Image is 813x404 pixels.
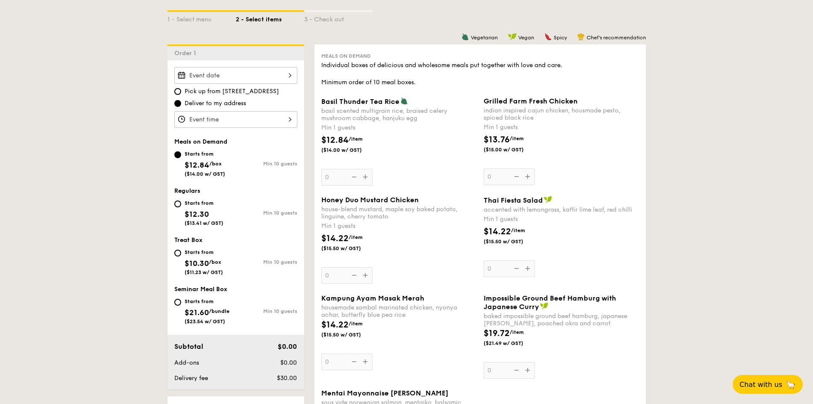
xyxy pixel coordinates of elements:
span: $19.72 [484,328,510,339]
span: Regulars [174,187,200,195]
span: Chef's recommendation [587,35,646,41]
span: ($23.54 w/ GST) [185,318,225,324]
span: /item [510,136,524,142]
span: Pick up from [STREET_ADDRESS] [185,87,279,96]
span: /item [349,234,363,240]
div: Min 1 guests [321,124,477,132]
div: basil scented multigrain rice, braised celery mushroom cabbage, hanjuku egg [321,107,477,122]
div: Min 10 guests [236,210,297,216]
span: Basil Thunder Tea Rice [321,97,399,106]
span: Order 1 [174,50,200,57]
span: Deliver to my address [185,99,246,108]
span: /item [349,321,363,327]
span: ($14.00 w/ GST) [185,171,225,177]
span: Chat with us [740,380,782,389]
div: housemade sambal marinated chicken, nyonya achar, butterfly blue pea rice [321,304,477,318]
span: Vegetarian [471,35,498,41]
span: $14.22 [321,233,349,244]
span: Meals on Demand [321,53,371,59]
span: Honey Duo Mustard Chicken [321,196,419,204]
div: Min 1 guests [484,123,639,132]
div: 1 - Select menu [167,12,236,24]
span: /item [510,329,524,335]
div: baked impossible ground beef hamburg, japanese [PERSON_NAME], poached okra and carrot [484,313,639,327]
span: ($14.00 w/ GST) [321,147,379,153]
input: Starts from$21.60/bundle($23.54 w/ GST)Min 10 guests [174,299,181,306]
span: $21.60 [185,308,209,317]
span: $10.30 [185,259,209,268]
span: Seminar Meal Box [174,286,227,293]
span: Spicy [554,35,567,41]
img: icon-spicy.37a8142b.svg [544,33,552,41]
span: /item [349,136,363,142]
img: icon-vegan.f8ff3823.svg [544,196,552,203]
span: Kampung Ayam Masak Merah [321,294,424,302]
input: Event time [174,111,297,128]
input: Event date [174,67,297,84]
div: accented with lemongrass, kaffir lime leaf, red chilli [484,206,639,213]
span: /box [209,161,222,167]
button: Chat with us🦙 [733,375,803,394]
div: Min 1 guests [484,215,639,224]
span: Add-ons [174,359,199,366]
img: icon-vegetarian.fe4039eb.svg [461,33,469,41]
span: Delivery fee [174,375,208,382]
img: icon-vegan.f8ff3823.svg [508,33,517,41]
span: ($21.49 w/ GST) [484,340,542,347]
img: icon-vegetarian.fe4039eb.svg [400,97,408,105]
span: /bundle [209,308,229,314]
div: Individual boxes of delicious and wholesome meals put together with love and care. Minimum order ... [321,61,639,87]
span: $13.76 [484,135,510,145]
div: Min 10 guests [236,161,297,167]
span: $0.00 [280,359,297,366]
input: Deliver to my address [174,100,181,107]
input: Starts from$12.30($13.41 w/ GST)Min 10 guests [174,201,181,207]
span: $0.00 [278,342,297,351]
div: Min 1 guests [321,222,477,230]
div: Min 10 guests [236,308,297,314]
span: Grilled Farm Fresh Chicken [484,97,578,105]
span: $14.22 [321,320,349,330]
span: Thai Fiesta Salad [484,196,543,204]
span: $14.22 [484,227,511,237]
div: 3 - Check out [304,12,373,24]
span: ($15.50 w/ GST) [484,238,542,245]
span: $30.00 [277,375,297,382]
span: Meals on Demand [174,138,227,145]
span: /box [209,259,221,265]
span: $12.84 [185,160,209,170]
input: Starts from$12.84/box($14.00 w/ GST)Min 10 guests [174,151,181,158]
span: ($15.50 w/ GST) [321,331,379,338]
div: Starts from [185,298,229,305]
div: 2 - Select items [236,12,304,24]
div: Min 10 guests [236,259,297,265]
div: Starts from [185,150,225,157]
span: ($11.23 w/ GST) [185,269,223,275]
div: indian inspired cajun chicken, housmade pesto, spiced black rice [484,107,639,121]
input: Pick up from [STREET_ADDRESS] [174,88,181,95]
span: $12.84 [321,135,349,145]
span: ($13.41 w/ GST) [185,220,223,226]
span: Mentai Mayonnaise [PERSON_NAME] [321,389,449,397]
span: $12.30 [185,209,209,219]
span: Vegan [518,35,534,41]
span: Subtotal [174,342,203,351]
span: 🦙 [786,380,796,389]
span: Treat Box [174,236,203,244]
span: Impossible Ground Beef Hamburg with Japanese Curry [484,294,616,311]
div: house-blend mustard, maple soy baked potato, linguine, cherry tomato [321,206,477,220]
img: icon-vegan.f8ff3823.svg [540,302,549,310]
div: Starts from [185,200,223,206]
span: ($15.00 w/ GST) [484,146,542,153]
div: Starts from [185,249,223,256]
img: icon-chef-hat.a58ddaea.svg [577,33,585,41]
span: /item [511,227,525,233]
span: ($15.50 w/ GST) [321,245,379,252]
input: Starts from$10.30/box($11.23 w/ GST)Min 10 guests [174,250,181,257]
